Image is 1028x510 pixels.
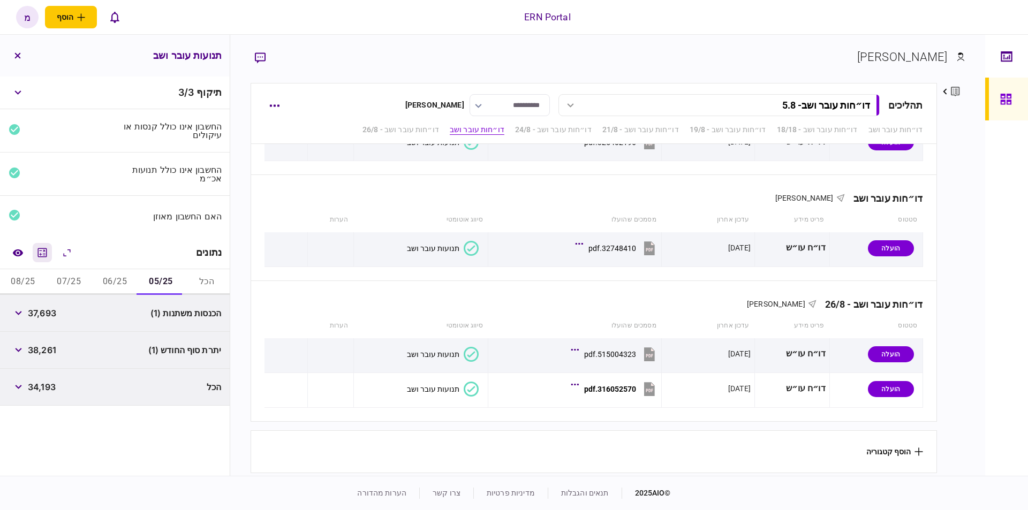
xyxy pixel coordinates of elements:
[307,314,353,338] th: הערות
[450,124,504,135] a: דו״חות עובר ושב
[747,300,805,308] span: [PERSON_NAME]
[524,10,570,24] div: ERN Portal
[184,269,230,295] button: הכל
[103,6,126,28] button: פתח רשימת התראות
[868,240,914,256] div: הועלה
[690,124,766,135] a: דו״חות עובר ושב - 19/8
[573,377,657,401] button: 316052570.pdf
[207,380,221,393] span: הכל
[92,269,138,295] button: 06/25
[46,269,92,295] button: 07/25
[866,447,923,456] button: הוסף קטגוריה
[857,48,948,66] div: [PERSON_NAME]
[8,243,27,262] a: השוואה למסמך
[868,346,914,362] div: הועלה
[138,269,184,295] button: 05/25
[307,208,353,232] th: הערות
[407,347,479,362] button: תנועות עובר ושב
[868,381,914,397] div: הועלה
[728,383,751,394] div: [DATE]
[407,385,459,393] div: תנועות עובר ושב
[28,380,56,393] span: 34,193
[196,247,222,258] div: נתונים
[775,194,834,202] span: [PERSON_NAME]
[754,314,829,338] th: פריט מידע
[759,236,826,260] div: דו״ח עו״ש
[558,94,880,116] button: דו״חות עובר ושב- 5.8
[829,314,923,338] th: סטטוס
[16,6,39,28] button: מ
[45,6,97,28] button: פתח תפריט להוספת לקוח
[153,51,222,60] h3: תנועות עובר ושב
[817,299,923,310] div: דו״חות עובר ושב - 26/8
[759,342,826,366] div: דו״ח עו״ש
[150,307,221,319] span: הכנסות משתנות (1)
[487,489,535,497] a: מדיניות פרטיות
[759,377,826,401] div: דו״ח עו״ש
[578,236,657,260] button: 32748410.pdf
[728,348,751,359] div: [DATE]
[407,241,479,256] button: תנועות עובר ושב
[728,242,751,253] div: [DATE]
[119,212,222,220] div: האם החשבון מאוזן
[407,350,459,359] div: תנועות עובר ושב
[354,208,488,232] th: סיווג אוטומטי
[119,165,222,182] div: החשבון אינו כולל תנועות אכ״מ
[28,344,56,356] span: 38,261
[362,124,439,135] a: דו״חות עובר ושב - 26/8
[573,342,657,366] button: 515004323.pdf
[782,100,870,111] div: דו״חות עובר ושב - 5.8
[148,344,221,356] span: יתרת סוף החודש (1)
[888,98,923,112] div: תהליכים
[515,124,592,135] a: דו״חות עובר ושב - 24/8
[28,307,56,319] span: 37,693
[584,385,636,393] div: 316052570.pdf
[33,243,52,262] button: מחשבון
[488,314,662,338] th: מסמכים שהועלו
[602,124,679,135] a: דו״חות עובר ושב - 21/8
[354,314,488,338] th: סיווג אוטומטי
[622,488,671,499] div: © 2025 AIO
[57,243,77,262] button: הרחב\כווץ הכל
[407,244,459,253] div: תנועות עובר ושב
[754,208,829,232] th: פריט מידע
[433,489,460,497] a: צרו קשר
[662,314,755,338] th: עדכון אחרון
[561,489,609,497] a: תנאים והגבלות
[405,100,464,111] div: [PERSON_NAME]
[196,87,222,98] span: תיקוף
[407,382,479,397] button: תנועות עובר ושב
[868,124,923,135] a: דו״חות עובר ושב
[357,489,406,497] a: הערות מהדורה
[829,208,923,232] th: סטטוס
[584,350,636,359] div: 515004323.pdf
[488,208,662,232] th: מסמכים שהועלו
[845,193,923,204] div: דו״חות עובר ושב
[662,208,755,232] th: עדכון אחרון
[588,244,636,253] div: 32748410.pdf
[119,122,222,139] div: החשבון אינו כולל קנסות או עיקולים
[777,124,858,135] a: דו״חות עובר ושב - 18/18
[178,87,194,98] span: 3 / 3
